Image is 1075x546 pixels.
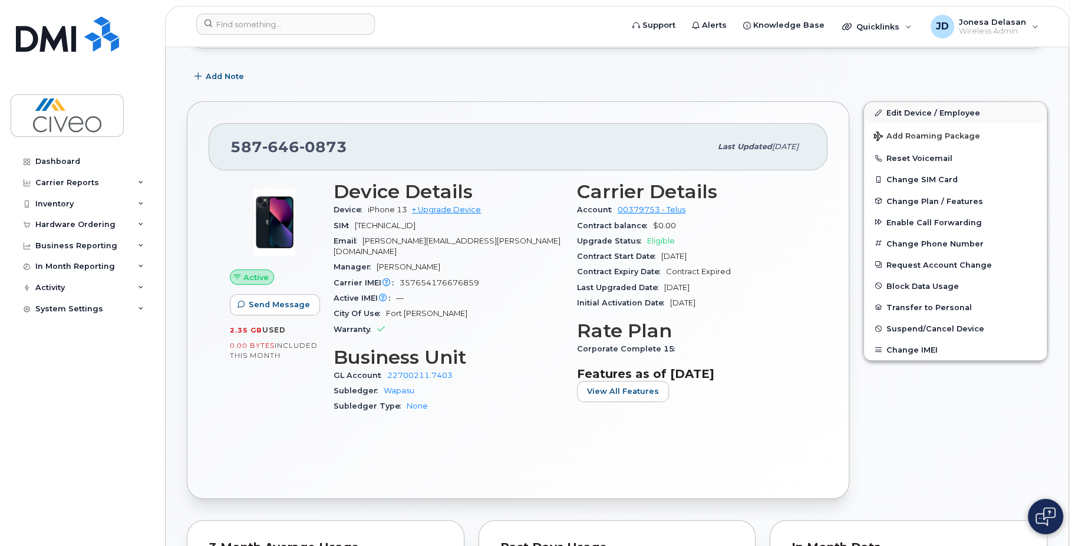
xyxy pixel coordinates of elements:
span: [PERSON_NAME][EMAIL_ADDRESS][PERSON_NAME][DOMAIN_NAME] [334,236,560,256]
span: JD [936,19,949,34]
span: Contract Expired [666,267,731,276]
span: [DATE] [664,283,690,292]
span: Contract balance [577,221,653,230]
span: Alerts [702,19,727,31]
div: Quicklinks [834,15,920,38]
span: Subledger Type [334,402,407,410]
span: iPhone 13 [368,205,407,214]
button: Block Data Usage [864,275,1047,297]
span: Upgrade Status [577,236,647,245]
a: Edit Device / Employee [864,102,1047,123]
span: Support [642,19,675,31]
span: Active [243,272,269,283]
h3: Device Details [334,181,563,202]
span: Contract Expiry Date [577,267,666,276]
span: 357654176676859 [400,278,479,287]
span: Jonesa Delasan [959,17,1026,27]
button: Reset Voicemail [864,147,1047,169]
span: Wireless Admin [959,27,1026,36]
span: Last Upgraded Date [577,283,664,292]
span: Carrier IMEI [334,278,400,287]
button: Transfer to Personal [864,297,1047,318]
button: Enable Call Forwarding [864,212,1047,233]
span: Last updated [718,142,772,151]
a: 00379753 - Telus [618,205,685,214]
span: Subledger [334,386,384,395]
button: Send Message [230,294,320,315]
span: View All Features [587,386,659,397]
a: 22700211.7403 [387,371,453,380]
button: Request Account Change [864,254,1047,275]
span: Enable Call Forwarding [886,218,982,226]
span: [DATE] [661,252,687,261]
button: Change SIM Card [864,169,1047,190]
h3: Business Unit [334,347,563,368]
span: Add Note [206,71,244,82]
span: Email [334,236,362,245]
button: Suspend/Cancel Device [864,318,1047,339]
button: Change Phone Number [864,233,1047,254]
div: Jonesa Delasan [922,15,1047,38]
span: Corporate Complete 15 [577,344,681,353]
span: Account [577,205,618,214]
span: City Of Use [334,309,386,318]
span: Contract Start Date [577,252,661,261]
span: Device [334,205,368,214]
h3: Rate Plan [577,320,806,341]
span: [DATE] [670,298,695,307]
span: [TECHNICAL_ID] [355,221,416,230]
span: 2.35 GB [230,326,262,334]
button: Change Plan / Features [864,190,1047,212]
span: 0873 [299,138,347,156]
span: 646 [262,138,299,156]
h3: Features as of [DATE] [577,367,806,381]
a: Wapasu [384,386,414,395]
button: Add Roaming Package [864,123,1047,147]
span: Eligible [647,236,675,245]
span: Quicklinks [856,22,899,31]
span: Change Plan / Features [886,196,983,205]
a: + Upgrade Device [412,205,481,214]
button: Add Note [187,66,254,87]
button: View All Features [577,381,669,402]
a: None [407,402,428,410]
span: used [262,325,286,334]
a: Alerts [684,14,735,37]
span: SIM [334,221,355,230]
span: Send Message [249,299,310,310]
input: Find something... [196,14,375,35]
span: [DATE] [772,142,799,151]
span: GL Account [334,371,387,380]
h3: Carrier Details [577,181,806,202]
span: $0.00 [653,221,676,230]
span: — [396,294,404,302]
span: Manager [334,262,377,271]
span: 0.00 Bytes [230,341,275,350]
span: Fort [PERSON_NAME] [386,309,467,318]
img: Open chat [1036,507,1056,526]
span: Add Roaming Package [873,131,980,143]
span: 587 [230,138,347,156]
span: Active IMEI [334,294,396,302]
span: [PERSON_NAME] [377,262,440,271]
a: Support [624,14,684,37]
span: Knowledge Base [753,19,825,31]
a: Knowledge Base [735,14,833,37]
span: Initial Activation Date [577,298,670,307]
span: Suspend/Cancel Device [886,324,984,333]
img: image20231002-3703462-1ig824h.jpeg [239,187,310,258]
span: Warranty [334,325,377,334]
button: Change IMEI [864,339,1047,360]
